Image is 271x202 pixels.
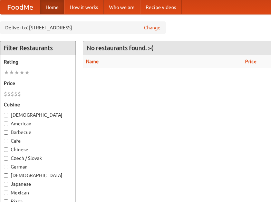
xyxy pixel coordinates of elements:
label: Japanese [4,181,72,187]
li: ★ [4,69,9,76]
li: $ [7,90,11,98]
li: ★ [9,69,14,76]
label: Cafe [4,137,72,144]
input: [DEMOGRAPHIC_DATA] [4,113,8,117]
ng-pluralize: No restaurants found. :-( [87,45,153,51]
h5: Cuisine [4,101,72,108]
a: Price [245,59,257,64]
input: German [4,165,8,169]
label: Czech / Slovak [4,155,72,162]
input: Japanese [4,182,8,186]
a: Home [40,0,64,14]
input: Cafe [4,139,8,143]
label: German [4,163,72,170]
label: Mexican [4,189,72,196]
label: [DEMOGRAPHIC_DATA] [4,112,72,118]
label: American [4,120,72,127]
label: [DEMOGRAPHIC_DATA] [4,172,72,179]
li: $ [18,90,21,98]
li: $ [11,90,14,98]
a: Recipe videos [140,0,182,14]
a: Name [86,59,99,64]
input: Mexican [4,191,8,195]
li: $ [14,90,18,98]
a: FoodMe [0,0,40,14]
li: ★ [25,69,30,76]
label: Barbecue [4,129,72,136]
input: Chinese [4,147,8,152]
li: $ [4,90,7,98]
input: American [4,122,8,126]
h4: Filter Restaurants [0,41,76,55]
label: Chinese [4,146,72,153]
h5: Price [4,80,72,87]
input: Barbecue [4,130,8,135]
a: How it works [64,0,104,14]
input: [DEMOGRAPHIC_DATA] [4,173,8,178]
li: ★ [14,69,19,76]
a: Change [144,24,161,31]
li: ★ [19,69,25,76]
a: Who we are [104,0,140,14]
h5: Rating [4,58,72,65]
input: Czech / Slovak [4,156,8,161]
